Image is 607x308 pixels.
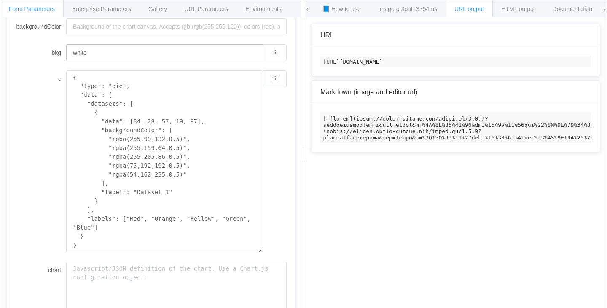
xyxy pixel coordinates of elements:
span: Form Parameters [9,5,55,12]
label: c [16,70,66,87]
span: Markdown (image and editor url) [320,88,417,96]
span: URL Parameters [184,5,228,12]
span: - 3754ms [413,5,437,12]
span: 📘 How to use [322,5,361,12]
span: HTML output [501,5,535,12]
input: Background of the chart canvas. Accepts rgb (rgb(255,255,120)), colors (red), and url-encoded hex... [66,44,263,61]
label: backgroundColor [16,18,66,35]
code: [![lorem](ipsum://dolor-sitame.con/adipi.el/3.0.7?seddoeiusmodtem=i&utl=etdol&m=%4A%8E%85%41%96ad... [320,112,591,143]
span: Gallery [148,5,167,12]
span: URL output [454,5,484,12]
span: Documentation [553,5,592,12]
code: [URL][DOMAIN_NAME] [320,56,591,67]
input: Background of the chart canvas. Accepts rgb (rgb(255,255,120)), colors (red), and url-encoded hex... [66,18,287,35]
span: Environments [245,5,282,12]
span: Enterprise Parameters [72,5,131,12]
span: Image output [378,5,437,12]
label: chart [16,262,66,279]
label: bkg [16,44,66,61]
span: URL [320,32,334,39]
